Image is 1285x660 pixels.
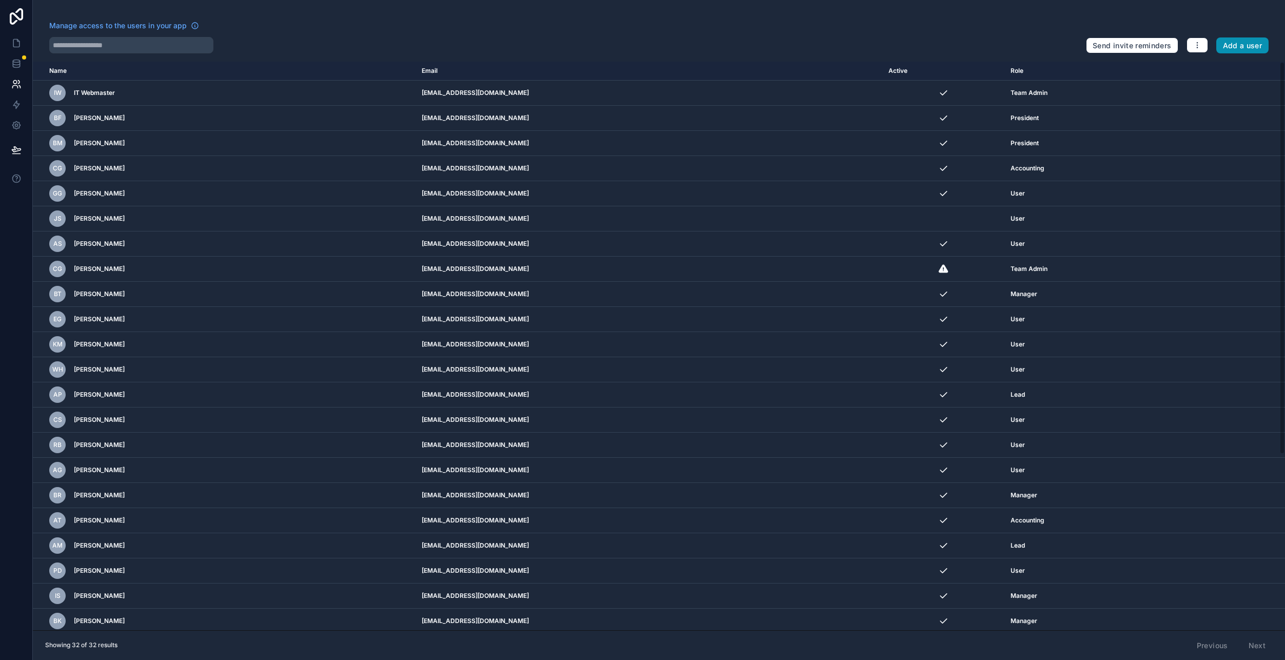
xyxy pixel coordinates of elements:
span: [PERSON_NAME] [74,391,125,399]
span: [PERSON_NAME] [74,240,125,248]
span: Team Admin [1011,265,1047,273]
span: [PERSON_NAME] [74,567,125,575]
span: [PERSON_NAME] [74,466,125,474]
span: [PERSON_NAME] [74,315,125,323]
span: User [1011,315,1025,323]
span: President [1011,139,1039,147]
span: [PERSON_NAME] [74,491,125,499]
span: [PERSON_NAME] [74,365,125,374]
td: [EMAIL_ADDRESS][DOMAIN_NAME] [416,533,882,558]
td: [EMAIL_ADDRESS][DOMAIN_NAME] [416,156,882,181]
span: Manager [1011,617,1037,625]
th: Email [416,62,882,81]
span: JS [54,215,62,223]
span: [PERSON_NAME] [74,265,125,273]
td: [EMAIL_ADDRESS][DOMAIN_NAME] [416,407,882,433]
td: [EMAIL_ADDRESS][DOMAIN_NAME] [416,609,882,634]
span: [PERSON_NAME] [74,189,125,198]
td: [EMAIL_ADDRESS][DOMAIN_NAME] [416,483,882,508]
td: [EMAIL_ADDRESS][DOMAIN_NAME] [416,231,882,257]
span: User [1011,416,1025,424]
td: [EMAIL_ADDRESS][DOMAIN_NAME] [416,433,882,458]
span: [PERSON_NAME] [74,114,125,122]
span: WH [52,365,63,374]
span: User [1011,466,1025,474]
span: Manager [1011,592,1037,600]
span: Accounting [1011,516,1044,525]
span: CG [53,164,62,172]
span: KM [53,340,63,348]
span: RB [53,441,62,449]
span: [PERSON_NAME] [74,416,125,424]
button: Add a user [1216,37,1269,54]
span: User [1011,441,1025,449]
span: IS [55,592,61,600]
td: [EMAIL_ADDRESS][DOMAIN_NAME] [416,584,882,609]
span: PD [53,567,62,575]
td: [EMAIL_ADDRESS][DOMAIN_NAME] [416,131,882,156]
span: Manage access to the users in your app [49,21,187,31]
th: Name [33,62,416,81]
span: CG [53,265,62,273]
span: User [1011,240,1025,248]
span: [PERSON_NAME] [74,340,125,348]
span: Accounting [1011,164,1044,172]
span: GG [53,189,62,198]
td: [EMAIL_ADDRESS][DOMAIN_NAME] [416,332,882,357]
span: BR [53,491,62,499]
button: Send invite reminders [1086,37,1178,54]
span: [PERSON_NAME] [74,164,125,172]
span: AT [53,516,62,525]
span: [PERSON_NAME] [74,441,125,449]
span: IT Webmaster [74,89,115,97]
span: Manager [1011,491,1037,499]
span: Team Admin [1011,89,1047,97]
span: User [1011,567,1025,575]
span: [PERSON_NAME] [74,617,125,625]
td: [EMAIL_ADDRESS][DOMAIN_NAME] [416,106,882,131]
span: [PERSON_NAME] [74,541,125,550]
td: [EMAIL_ADDRESS][DOMAIN_NAME] [416,257,882,282]
td: [EMAIL_ADDRESS][DOMAIN_NAME] [416,181,882,206]
span: [PERSON_NAME] [74,215,125,223]
span: Manager [1011,290,1037,298]
span: BT [54,290,62,298]
td: [EMAIL_ADDRESS][DOMAIN_NAME] [416,81,882,106]
span: AM [52,541,63,550]
span: BM [53,139,63,147]
span: IW [54,89,62,97]
span: User [1011,340,1025,348]
a: Manage access to the users in your app [49,21,199,31]
th: Role [1004,62,1197,81]
td: [EMAIL_ADDRESS][DOMAIN_NAME] [416,357,882,382]
span: AS [53,240,62,248]
span: CS [53,416,62,424]
span: User [1011,365,1025,374]
span: Showing 32 of 32 results [45,641,117,649]
span: [PERSON_NAME] [74,290,125,298]
span: BF [54,114,62,122]
span: [PERSON_NAME] [74,139,125,147]
td: [EMAIL_ADDRESS][DOMAIN_NAME] [416,508,882,533]
span: [PERSON_NAME] [74,516,125,525]
span: User [1011,215,1025,223]
span: AP [53,391,62,399]
td: [EMAIL_ADDRESS][DOMAIN_NAME] [416,206,882,231]
td: [EMAIL_ADDRESS][DOMAIN_NAME] [416,382,882,407]
span: EG [53,315,62,323]
span: AG [53,466,62,474]
span: BK [53,617,62,625]
td: [EMAIL_ADDRESS][DOMAIN_NAME] [416,307,882,332]
td: [EMAIL_ADDRESS][DOMAIN_NAME] [416,282,882,307]
th: Active [882,62,1004,81]
td: [EMAIL_ADDRESS][DOMAIN_NAME] [416,458,882,483]
span: User [1011,189,1025,198]
span: Lead [1011,541,1025,550]
div: scrollable content [33,62,1285,630]
td: [EMAIL_ADDRESS][DOMAIN_NAME] [416,558,882,584]
span: Lead [1011,391,1025,399]
span: President [1011,114,1039,122]
span: [PERSON_NAME] [74,592,125,600]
